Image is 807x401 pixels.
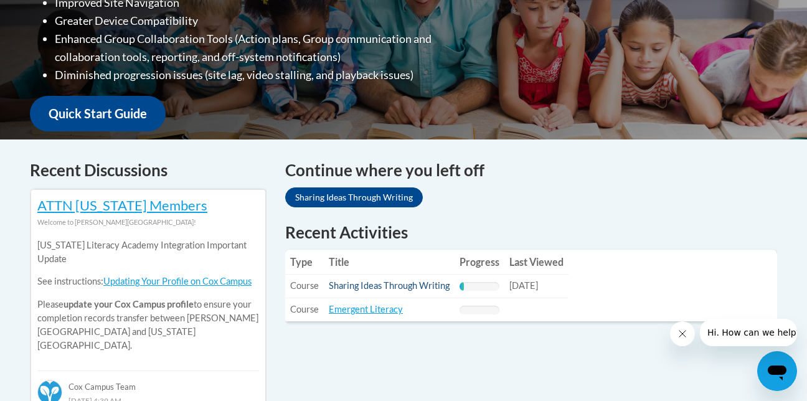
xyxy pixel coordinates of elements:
div: Cox Campus Team [37,370,259,393]
th: Title [324,250,455,275]
li: Greater Device Compatibility [55,12,481,30]
a: Updating Your Profile on Cox Campus [103,276,252,286]
th: Last Viewed [504,250,569,275]
span: Course [290,304,319,314]
div: Please to ensure your completion records transfer between [PERSON_NAME][GEOGRAPHIC_DATA] and [US_... [37,229,259,362]
a: ATTN [US_STATE] Members [37,197,207,214]
th: Progress [455,250,504,275]
p: [US_STATE] Literacy Academy Integration Important Update [37,238,259,266]
a: Sharing Ideas Through Writing [285,187,423,207]
span: Course [290,280,319,291]
a: Quick Start Guide [30,96,166,131]
p: See instructions: [37,275,259,288]
h1: Recent Activities [285,221,777,243]
h4: Continue where you left off [285,158,777,182]
th: Type [285,250,324,275]
iframe: Message from company [700,319,797,346]
a: Emergent Literacy [329,304,403,314]
iframe: Close message [670,321,695,346]
div: Welcome to [PERSON_NAME][GEOGRAPHIC_DATA]! [37,215,259,229]
h4: Recent Discussions [30,158,267,182]
li: Enhanced Group Collaboration Tools (Action plans, Group communication and collaboration tools, re... [55,30,481,66]
b: update your Cox Campus profile [64,299,194,309]
li: Diminished progression issues (site lag, video stalling, and playback issues) [55,66,481,84]
span: Hi. How can we help? [7,9,101,19]
div: Progress, % [460,282,464,291]
iframe: Button to launch messaging window [757,351,797,391]
span: [DATE] [509,280,538,291]
a: Sharing Ideas Through Writing [329,280,450,291]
